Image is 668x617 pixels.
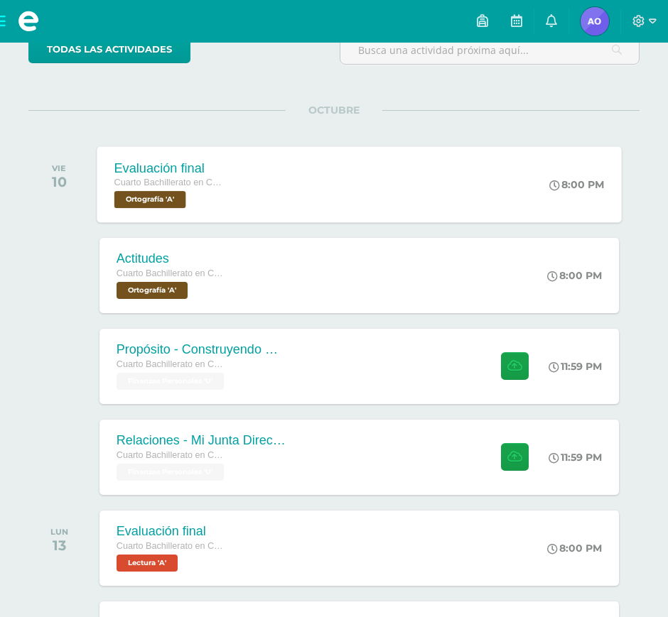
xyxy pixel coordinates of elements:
[50,537,68,554] div: 13
[117,450,223,460] span: Cuarto Bachillerato en CCLL en Computacion
[117,251,223,266] div: Actitudes
[117,464,224,481] span: Finanzas Personales 'U'
[114,178,222,187] span: Cuarto Bachillerato en CCLL en Computacion
[117,433,287,448] div: Relaciones - Mi Junta Directiva Personal
[117,268,223,278] span: Cuarto Bachillerato en CCLL en Computacion
[117,359,223,369] span: Cuarto Bachillerato en CCLL en Computacion
[340,36,639,64] input: Busca una actividad próxima aquí...
[28,36,190,63] a: todas las Actividades
[114,191,185,208] span: Ortografía 'A'
[549,360,602,373] div: 11:59 PM
[117,524,223,539] div: Evaluación final
[549,451,602,464] div: 11:59 PM
[117,282,188,299] span: Ortografía 'A'
[547,269,602,282] div: 8:00 PM
[52,173,67,190] div: 10
[114,160,222,175] div: Evaluación final
[286,104,382,116] span: OCTUBRE
[117,555,178,572] span: Lectura 'A'
[50,527,68,537] div: LUN
[52,163,67,173] div: VIE
[117,541,223,551] span: Cuarto Bachillerato en CCLL en Computacion
[549,178,605,191] div: 8:00 PM
[581,7,609,36] img: 429b44335496247a7f21bc3e38013c17.png
[117,342,287,357] div: Propósito - Construyendo Mi Legado
[547,542,602,555] div: 8:00 PM
[117,373,224,390] span: Finanzas Personales 'U'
